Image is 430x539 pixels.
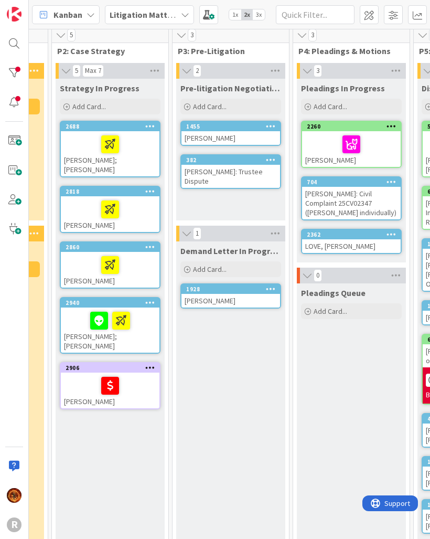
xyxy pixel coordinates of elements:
div: 382[PERSON_NAME]: Trustee Dispute [181,155,280,188]
div: [PERSON_NAME]; [PERSON_NAME] [61,131,159,176]
span: 5 [67,29,76,41]
span: 0 [314,269,322,282]
span: Add Card... [193,265,227,274]
span: Demand Letter In Progress [180,246,281,256]
span: P3: Pre-Litigation [178,46,276,56]
div: R [7,517,21,532]
span: 3 [314,65,322,77]
div: 704 [307,178,401,186]
div: [PERSON_NAME]: Civil Complaint 25CV02347 ([PERSON_NAME] individually) [302,187,401,219]
div: 382 [186,156,280,164]
div: 2940 [61,298,159,308]
input: Quick Filter... [276,5,354,24]
div: [PERSON_NAME] [302,131,401,167]
div: [PERSON_NAME]: Trustee Dispute [181,165,280,188]
span: 2x [241,9,253,20]
span: P2: Case Strategy [57,46,155,56]
div: 2362 [302,230,401,239]
div: 2260 [307,123,401,130]
span: Pleadings Queue [301,288,365,298]
div: [PERSON_NAME] [181,294,280,308]
div: 1928[PERSON_NAME] [181,284,280,308]
span: Add Card... [314,307,347,316]
div: Max 7 [85,68,101,73]
div: 2906[PERSON_NAME] [61,363,159,408]
div: [PERSON_NAME] [181,131,280,145]
span: 5 [72,65,81,77]
div: 704 [302,177,401,187]
span: Add Card... [193,102,227,111]
div: 2860 [61,242,159,252]
span: 3 [188,29,196,41]
span: P4: Pleadings & Motions [298,46,396,56]
span: 3 [308,29,317,41]
div: 2688 [61,122,159,131]
div: 2940[PERSON_NAME]; [PERSON_NAME] [61,298,159,353]
div: 2906 [66,364,159,372]
div: 2818[PERSON_NAME] [61,187,159,232]
div: 2260 [302,122,401,131]
div: 2260[PERSON_NAME] [302,122,401,167]
div: 2906 [61,363,159,373]
div: LOVE, [PERSON_NAME] [302,239,401,253]
div: 1455 [186,123,280,130]
span: Add Card... [314,102,347,111]
div: 2362LOVE, [PERSON_NAME] [302,230,401,253]
div: 2688 [66,123,159,130]
span: Pleadings In Progress [301,83,385,93]
div: 382 [181,155,280,165]
div: 1928 [186,286,280,293]
div: 2362 [307,231,401,238]
img: Visit kanbanzone.com [7,7,21,22]
div: 1455 [181,122,280,131]
span: 1 [193,227,201,240]
span: Add Card... [72,102,106,111]
span: Strategy In Progress [60,83,139,93]
div: 2818 [61,187,159,196]
div: [PERSON_NAME]; [PERSON_NAME] [61,308,159,353]
div: 2860[PERSON_NAME] [61,242,159,288]
div: 1928 [181,284,280,294]
span: Pre-litigation Negotiation [180,83,281,93]
div: 2940 [66,299,159,307]
div: [PERSON_NAME] [61,196,159,232]
span: 1x [229,9,241,20]
div: 2860 [66,244,159,251]
span: 3x [253,9,265,20]
div: [PERSON_NAME] [61,373,159,408]
b: Litigation Matter Workflow (FL2) [110,9,235,20]
span: 2 [193,65,201,77]
span: Support [22,2,48,14]
div: 2818 [66,188,159,195]
div: 1455[PERSON_NAME] [181,122,280,145]
img: TR [7,488,21,503]
div: 2688[PERSON_NAME]; [PERSON_NAME] [61,122,159,176]
div: 704[PERSON_NAME]: Civil Complaint 25CV02347 ([PERSON_NAME] individually) [302,177,401,219]
div: [PERSON_NAME] [61,252,159,288]
span: Kanban [53,8,82,21]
